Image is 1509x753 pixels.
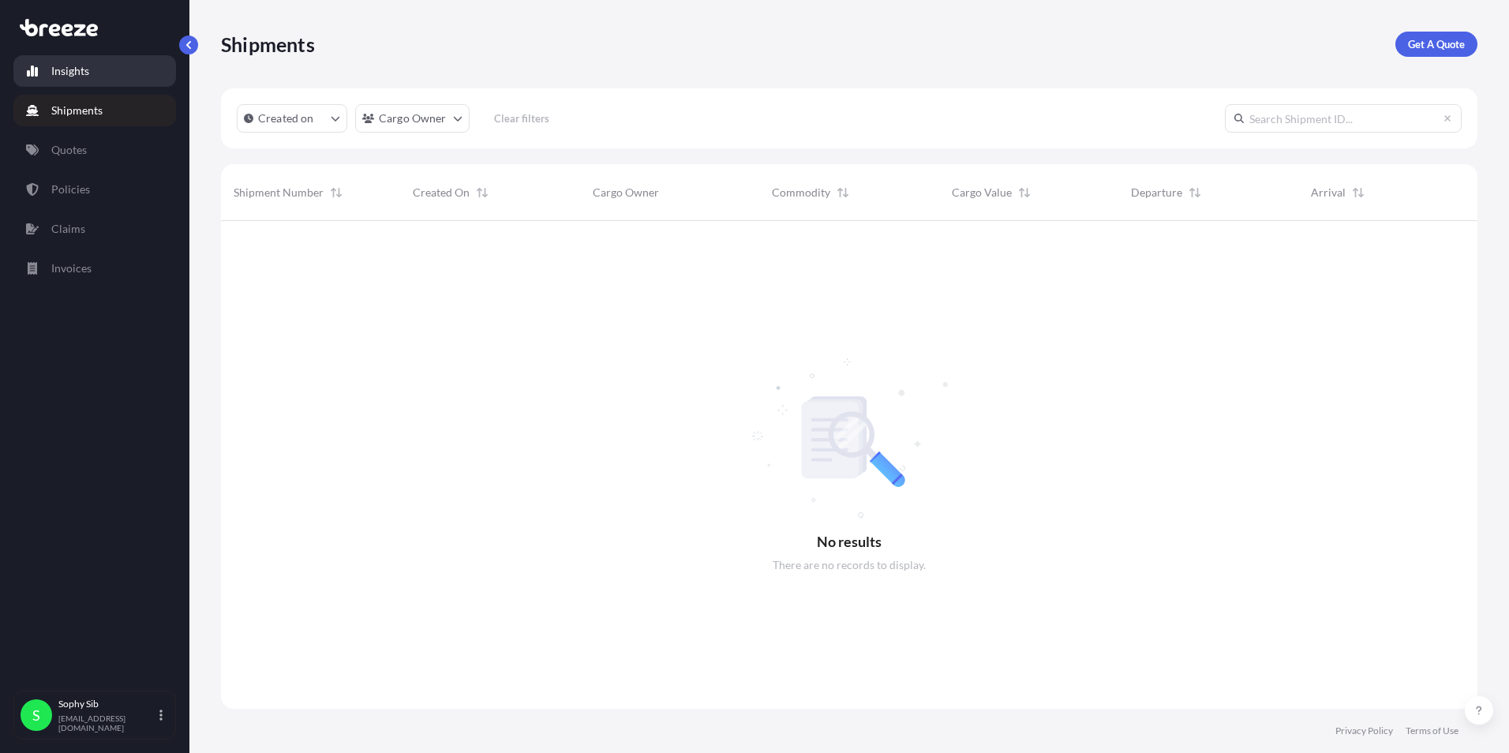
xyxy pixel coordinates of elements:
button: Sort [1185,183,1204,202]
button: Clear filters [477,106,566,131]
button: Sort [1349,183,1368,202]
p: Insights [51,63,89,79]
p: Cargo Owner [379,111,447,126]
button: Sort [1015,183,1034,202]
p: Claims [51,221,85,237]
p: Created on [258,111,314,126]
p: Quotes [51,142,87,158]
p: Clear filters [494,111,549,126]
a: Get A Quote [1395,32,1477,57]
button: Sort [473,183,492,202]
a: Insights [13,55,176,87]
span: Departure [1131,185,1182,200]
p: [EMAIL_ADDRESS][DOMAIN_NAME] [58,714,156,732]
span: Cargo Value [952,185,1012,200]
p: Invoices [51,260,92,276]
span: Arrival [1311,185,1346,200]
a: Quotes [13,134,176,166]
button: cargoOwner Filter options [355,104,470,133]
span: S [32,707,40,723]
span: Shipment Number [234,185,324,200]
p: Shipments [221,32,315,57]
p: Get A Quote [1408,36,1465,52]
a: Policies [13,174,176,205]
button: createdOn Filter options [237,104,347,133]
button: Sort [833,183,852,202]
p: Sophy Sib [58,698,156,710]
a: Privacy Policy [1335,725,1393,737]
span: Commodity [772,185,830,200]
a: Shipments [13,95,176,126]
p: Shipments [51,103,103,118]
input: Search Shipment ID... [1225,104,1462,133]
span: Created On [413,185,470,200]
a: Invoices [13,253,176,284]
p: Policies [51,182,90,197]
a: Terms of Use [1406,725,1458,737]
button: Sort [327,183,346,202]
span: Cargo Owner [593,185,659,200]
a: Claims [13,213,176,245]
